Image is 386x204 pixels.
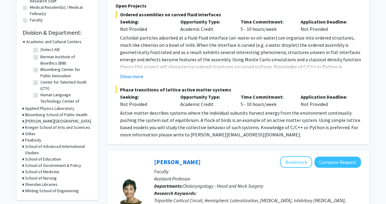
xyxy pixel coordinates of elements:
[236,18,296,33] div: 5 - 10 hours/week
[176,93,236,108] div: Academic Credit
[40,66,90,79] label: Bloomberg Center for Public Innovation
[120,18,171,25] p: Seeking:
[30,17,43,23] label: Faculty
[154,158,201,166] a: [PERSON_NAME]
[25,131,36,137] h3: Other
[25,181,58,188] h3: Sheridan Libraries
[154,190,197,196] b: Research Keywords:
[236,93,296,108] div: 5 - 10 hours/week
[5,177,26,199] iframe: Chat
[180,93,232,100] p: Opportunity Type:
[25,169,59,175] h3: School of Medicine
[296,18,356,33] div: Not Provided
[301,93,352,100] p: Application Deadline:
[154,175,361,182] p: Assistant Professor
[40,79,90,92] label: Center for Talented Youth (CTY)
[315,157,361,168] button: Compose Request to Tara Deemyad
[115,86,361,93] span: Phase transitions of lattice active matter systems
[241,93,292,100] p: Time Commitment:
[25,162,81,169] h3: School of Government & Policy
[25,143,92,156] h3: School of Advanced International Studies
[120,34,361,78] p: Colloidal particles adsorbed at a fluid-fluid interface (air-water or oil-water) can organize int...
[25,188,79,194] h3: Whiting School of Engineering
[176,18,236,33] div: Academic Credit
[120,109,361,138] p: Active matter describes systems where the individual subunits harvest energy from the environment...
[26,39,81,45] h3: Academic and Cultural Centers
[154,183,183,189] b: Departments:
[40,92,90,111] label: Human Language Technology Center of Excellence (HLTCOE)
[40,54,90,66] label: Berman Institute of Bioethics (BIB)
[296,93,356,108] div: Not Provided
[25,175,57,181] h3: School of Nursing
[120,73,143,80] button: Show more
[30,4,92,17] label: Medical Resident(s) / Medical Fellow(s)
[120,93,171,100] p: Seeking:
[40,46,60,53] label: (Select All)
[183,183,263,189] span: Otolaryngology - Head and Neck Surgery
[25,118,91,124] h3: [PERSON_NAME][GEOGRAPHIC_DATA]
[120,100,171,108] div: Not Provided
[25,124,90,131] h3: Krieger School of Arts and Sciences
[25,156,61,162] h3: School of Education
[25,137,41,143] h3: Peabody
[280,156,312,168] button: Add Tara Deemyad to Bookmarks
[154,168,361,175] p: Faculty
[180,18,232,25] p: Opportunity Type:
[115,2,361,9] p: Open Projects
[120,25,171,33] div: Not Provided
[25,105,74,112] h3: Applied Physics Laboratory
[301,18,352,25] p: Application Deadline:
[23,29,92,36] h2: Division & Department:
[241,18,292,25] p: Time Commitment:
[25,112,87,118] h3: Bloomberg School of Public Health
[115,11,361,18] span: Ordered assemblies on curved fluid interfaces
